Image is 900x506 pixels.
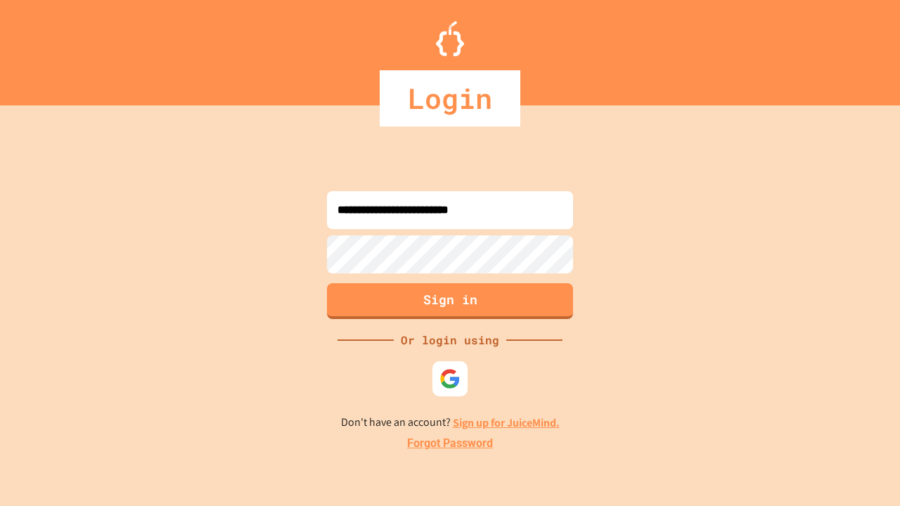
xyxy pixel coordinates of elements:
iframe: chat widget [841,450,886,492]
div: Or login using [394,332,506,349]
button: Sign in [327,283,573,319]
img: Logo.svg [436,21,464,56]
iframe: chat widget [783,389,886,448]
img: google-icon.svg [439,368,461,389]
a: Forgot Password [407,435,493,452]
a: Sign up for JuiceMind. [453,415,560,430]
p: Don't have an account? [341,414,560,432]
div: Login [380,70,520,126]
